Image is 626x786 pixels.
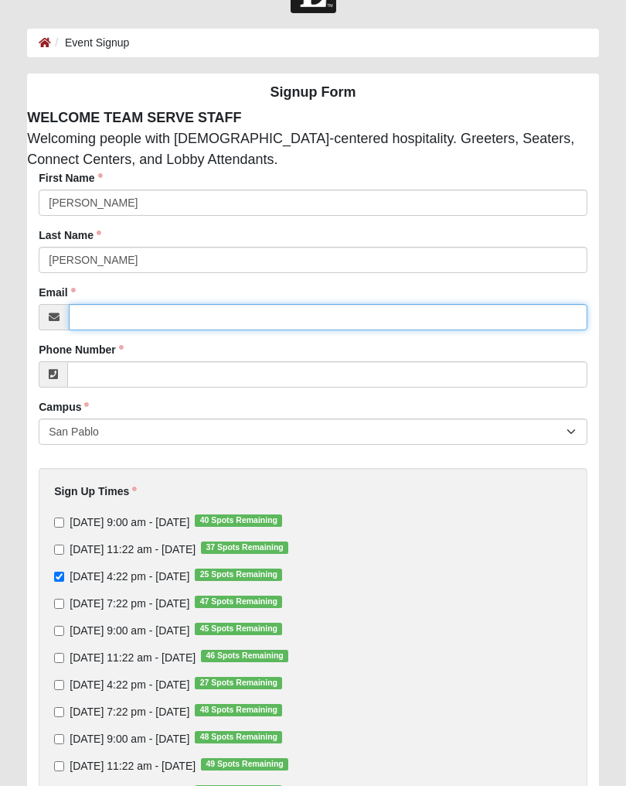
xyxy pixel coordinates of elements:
span: 40 Spots Remaining [195,514,282,527]
span: 25 Spots Remaining [195,569,282,581]
span: [DATE] 11:22 am - [DATE] [70,651,196,664]
h4: Signup Form [27,84,599,101]
span: [DATE] 4:22 pm - [DATE] [70,570,189,583]
span: 47 Spots Remaining [195,596,282,608]
span: 37 Spots Remaining [201,542,288,554]
span: [DATE] 11:22 am - [DATE] [70,760,196,772]
span: 27 Spots Remaining [195,677,282,689]
span: [DATE] 11:22 am - [DATE] [70,543,196,555]
span: [DATE] 4:22 pm - [DATE] [70,678,189,691]
span: 49 Spots Remaining [201,758,288,771]
input: [DATE] 7:22 pm - [DATE]48 Spots Remaining [54,707,64,717]
span: [DATE] 7:22 pm - [DATE] [70,706,189,718]
label: Campus [39,399,89,415]
span: 48 Spots Remaining [195,704,282,716]
input: [DATE] 4:22 pm - [DATE]27 Spots Remaining [54,680,64,690]
input: [DATE] 11:22 am - [DATE]49 Spots Remaining [54,761,64,771]
span: [DATE] 9:00 am - [DATE] [70,733,189,745]
div: Welcoming people with [DEMOGRAPHIC_DATA]-centered hospitality. Greeters, Seaters, Connect Centers... [15,108,611,170]
input: [DATE] 11:22 am - [DATE]46 Spots Remaining [54,653,64,663]
strong: WELCOME TEAM SERVE STAFF [27,110,241,125]
span: 45 Spots Remaining [195,623,282,635]
label: Sign Up Times [54,484,137,499]
span: [DATE] 9:00 am - [DATE] [70,624,189,637]
label: Email [39,285,75,300]
label: Phone Number [39,342,124,357]
input: [DATE] 4:22 pm - [DATE]25 Spots Remaining [54,572,64,582]
label: Last Name [39,227,101,243]
label: First Name [39,170,102,186]
span: [DATE] 9:00 am - [DATE] [70,516,189,528]
li: Event Signup [51,35,129,51]
input: [DATE] 9:00 am - [DATE]45 Spots Remaining [54,626,64,636]
input: [DATE] 9:00 am - [DATE]40 Spots Remaining [54,518,64,528]
input: [DATE] 7:22 pm - [DATE]47 Spots Remaining [54,599,64,609]
span: 48 Spots Remaining [195,731,282,743]
input: [DATE] 9:00 am - [DATE]48 Spots Remaining [54,734,64,744]
span: 46 Spots Remaining [201,650,288,662]
span: [DATE] 7:22 pm - [DATE] [70,597,189,610]
input: [DATE] 11:22 am - [DATE]37 Spots Remaining [54,545,64,555]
